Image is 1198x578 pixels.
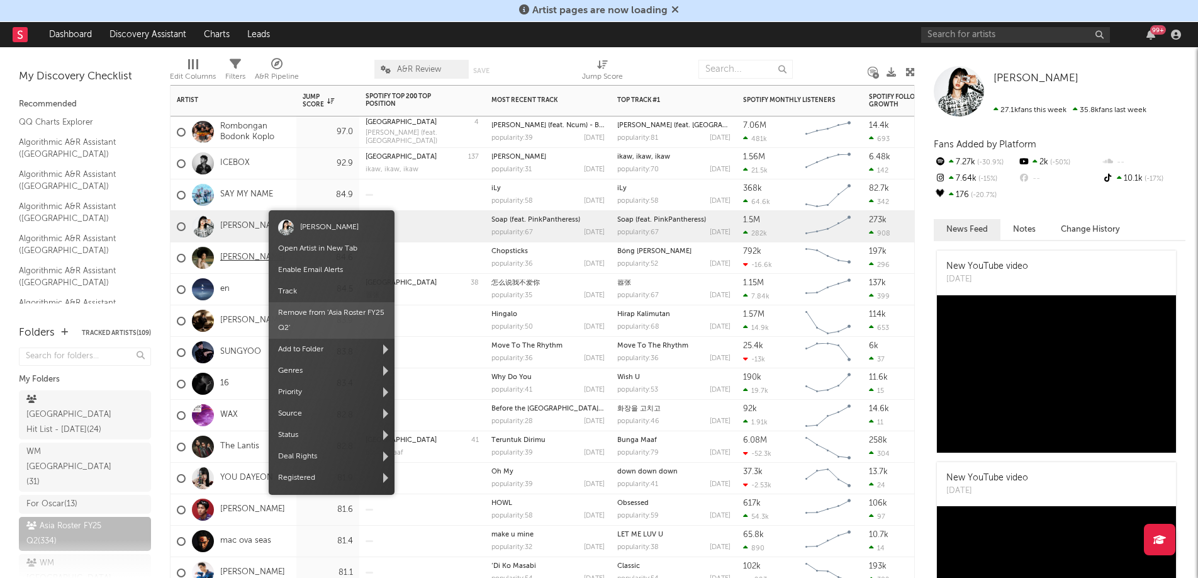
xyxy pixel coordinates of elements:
[617,154,670,161] a: ikaw, ikaw, ikaw
[869,387,884,395] div: 15
[19,115,138,129] a: QQ Charts Explorer
[869,324,889,332] div: 653
[743,387,768,395] div: 19.7k
[869,166,888,174] div: 142
[617,374,731,381] div: Wish U
[617,405,661,412] a: 화장을 고치고
[869,216,887,224] div: 273k
[19,167,138,193] a: Algorithmic A&R Assistant ([GEOGRAPHIC_DATA])
[934,154,1017,171] div: 7.27k
[800,116,856,148] svg: Chart title
[491,185,501,192] a: iLy
[800,368,856,400] svg: Chart title
[869,135,890,143] div: 693
[177,96,271,104] div: Artist
[994,73,1078,84] span: [PERSON_NAME]
[946,260,1028,273] div: New YouTube video
[491,324,533,331] div: popularity: 50
[869,247,887,256] div: 197k
[366,118,437,127] div: Malaysia
[617,261,658,268] div: popularity: 52
[743,261,772,269] div: -16.6k
[869,292,890,300] div: 399
[491,468,513,475] a: Oh My
[366,153,437,161] div: Philippines
[220,158,250,169] a: ICEBOX
[743,342,763,350] div: 25.4k
[220,252,285,263] a: [PERSON_NAME]
[743,279,764,287] div: 1.15M
[869,261,890,269] div: 296
[869,279,886,287] div: 137k
[617,387,658,394] div: popularity: 53
[491,311,517,318] a: Hingalo
[617,185,627,192] a: iLy
[617,217,731,224] div: Soap (feat. PinkPantheress)
[491,292,532,299] div: popularity: 35
[269,467,395,489] span: Registered
[491,217,580,224] a: Soap (feat. PinkPantheress)
[869,436,887,445] div: 258k
[220,122,290,143] a: Rombongan Bodonk Koplo
[743,355,765,363] div: -13k
[969,192,997,199] span: -20.7 %
[710,481,731,488] div: [DATE]
[800,148,856,179] svg: Chart title
[19,390,151,439] a: [GEOGRAPHIC_DATA] Hit List - [DATE](24)
[303,156,353,171] div: 92.9
[743,513,769,521] div: 54.3k
[366,436,437,445] div: Indonesia
[800,337,856,368] svg: Chart title
[491,513,533,519] div: popularity: 58
[584,324,605,331] div: [DATE]
[710,292,731,299] div: [DATE]
[584,261,605,268] div: [DATE]
[869,418,883,426] div: 11
[220,473,273,484] a: YOU DAYEON
[532,6,668,16] span: Artist pages are now loading
[800,274,856,305] svg: Chart title
[800,211,856,242] svg: Chart title
[617,185,731,192] div: iLy
[800,431,856,463] svg: Chart title
[800,463,856,494] svg: Chart title
[491,563,536,570] a: ‘Di Ko Masabi
[710,387,731,394] div: [DATE]
[40,22,101,47] a: Dashboard
[467,279,479,287] div: Position
[491,355,533,362] div: popularity: 36
[255,69,299,84] div: A&R Pipeline
[255,54,299,90] div: A&R Pipeline
[491,437,605,444] div: Teruntuk Dirimu
[710,324,731,331] div: [DATE]
[934,140,1036,149] span: Fans Added by Platform
[269,382,395,403] span: Priority
[366,119,437,126] div: [GEOGRAPHIC_DATA]
[491,248,605,255] div: Chopsticks
[869,310,886,319] div: 114k
[19,495,151,514] a: For Oscar(13)
[869,499,887,507] div: 106k
[491,229,533,236] div: popularity: 67
[1102,154,1185,171] div: --
[1048,219,1133,240] button: Change History
[397,65,441,74] span: A&R Review
[617,248,731,255] div: Bóng Phù Hoa
[474,118,479,127] div: 4
[800,305,856,337] svg: Chart title
[303,93,334,108] div: Jump Score
[710,198,731,205] div: [DATE]
[869,184,889,193] div: 82.7k
[582,69,623,84] div: Jump Score
[869,122,889,130] div: 14.4k
[743,418,768,426] div: 1.91k
[269,360,395,382] span: Genres
[491,343,605,349] div: Move To The Rhythm
[743,292,770,300] div: 7.84k
[220,504,285,515] a: [PERSON_NAME]
[617,135,658,142] div: popularity: 81
[743,247,761,256] div: 792k
[994,106,1146,114] span: 35.8k fans last week
[869,405,889,413] div: 14.6k
[743,166,768,174] div: 21.5k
